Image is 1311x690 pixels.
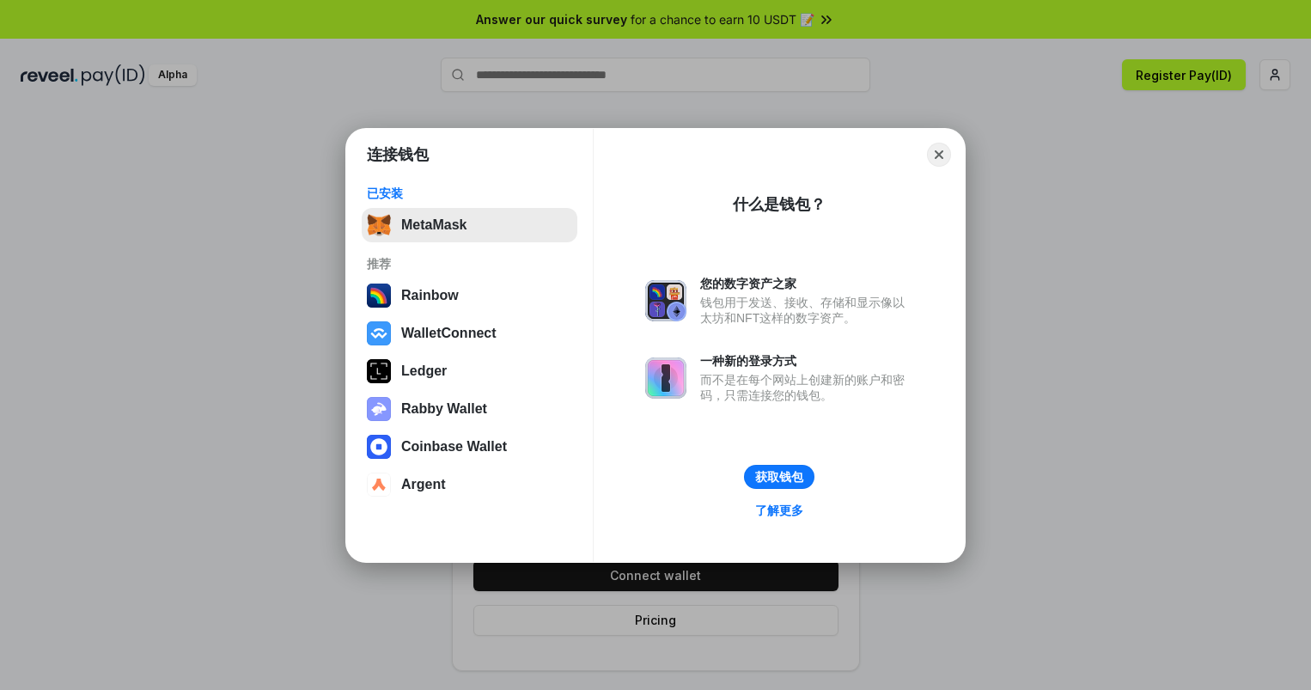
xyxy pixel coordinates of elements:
a: 了解更多 [745,499,814,522]
button: Rainbow [362,278,577,313]
img: svg+xml,%3Csvg%20xmlns%3D%22http%3A%2F%2Fwww.w3.org%2F2000%2Fsvg%22%20width%3D%2228%22%20height%3... [367,359,391,383]
img: svg+xml,%3Csvg%20xmlns%3D%22http%3A%2F%2Fwww.w3.org%2F2000%2Fsvg%22%20fill%3D%22none%22%20viewBox... [645,280,686,321]
div: Rainbow [401,288,459,303]
div: 什么是钱包？ [733,194,826,215]
img: svg+xml,%3Csvg%20fill%3D%22none%22%20height%3D%2233%22%20viewBox%3D%220%200%2035%2033%22%20width%... [367,213,391,237]
img: svg+xml,%3Csvg%20width%3D%2228%22%20height%3D%2228%22%20viewBox%3D%220%200%2028%2028%22%20fill%3D... [367,321,391,345]
div: 而不是在每个网站上创建新的账户和密码，只需连接您的钱包。 [700,372,913,403]
button: MetaMask [362,208,577,242]
div: 已安装 [367,186,572,201]
img: svg+xml,%3Csvg%20width%3D%2228%22%20height%3D%2228%22%20viewBox%3D%220%200%2028%2028%22%20fill%3D... [367,435,391,459]
div: MetaMask [401,217,466,233]
button: Ledger [362,354,577,388]
div: 推荐 [367,256,572,272]
h1: 连接钱包 [367,144,429,165]
button: Close [927,143,951,167]
button: WalletConnect [362,316,577,351]
button: 获取钱包 [744,465,814,489]
img: svg+xml,%3Csvg%20xmlns%3D%22http%3A%2F%2Fwww.w3.org%2F2000%2Fsvg%22%20fill%3D%22none%22%20viewBox... [367,397,391,421]
img: svg+xml,%3Csvg%20width%3D%22120%22%20height%3D%22120%22%20viewBox%3D%220%200%20120%20120%22%20fil... [367,284,391,308]
div: Coinbase Wallet [401,439,507,455]
img: svg+xml,%3Csvg%20width%3D%2228%22%20height%3D%2228%22%20viewBox%3D%220%200%2028%2028%22%20fill%3D... [367,473,391,497]
div: Rabby Wallet [401,401,487,417]
div: 了解更多 [755,503,803,518]
img: svg+xml,%3Csvg%20xmlns%3D%22http%3A%2F%2Fwww.w3.org%2F2000%2Fsvg%22%20fill%3D%22none%22%20viewBox... [645,357,686,399]
div: 钱包用于发送、接收、存储和显示像以太坊和NFT这样的数字资产。 [700,295,913,326]
div: WalletConnect [401,326,497,341]
div: 获取钱包 [755,469,803,485]
div: 您的数字资产之家 [700,276,913,291]
button: Argent [362,467,577,502]
div: 一种新的登录方式 [700,353,913,369]
div: Argent [401,477,446,492]
div: Ledger [401,363,447,379]
button: Rabby Wallet [362,392,577,426]
button: Coinbase Wallet [362,430,577,464]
